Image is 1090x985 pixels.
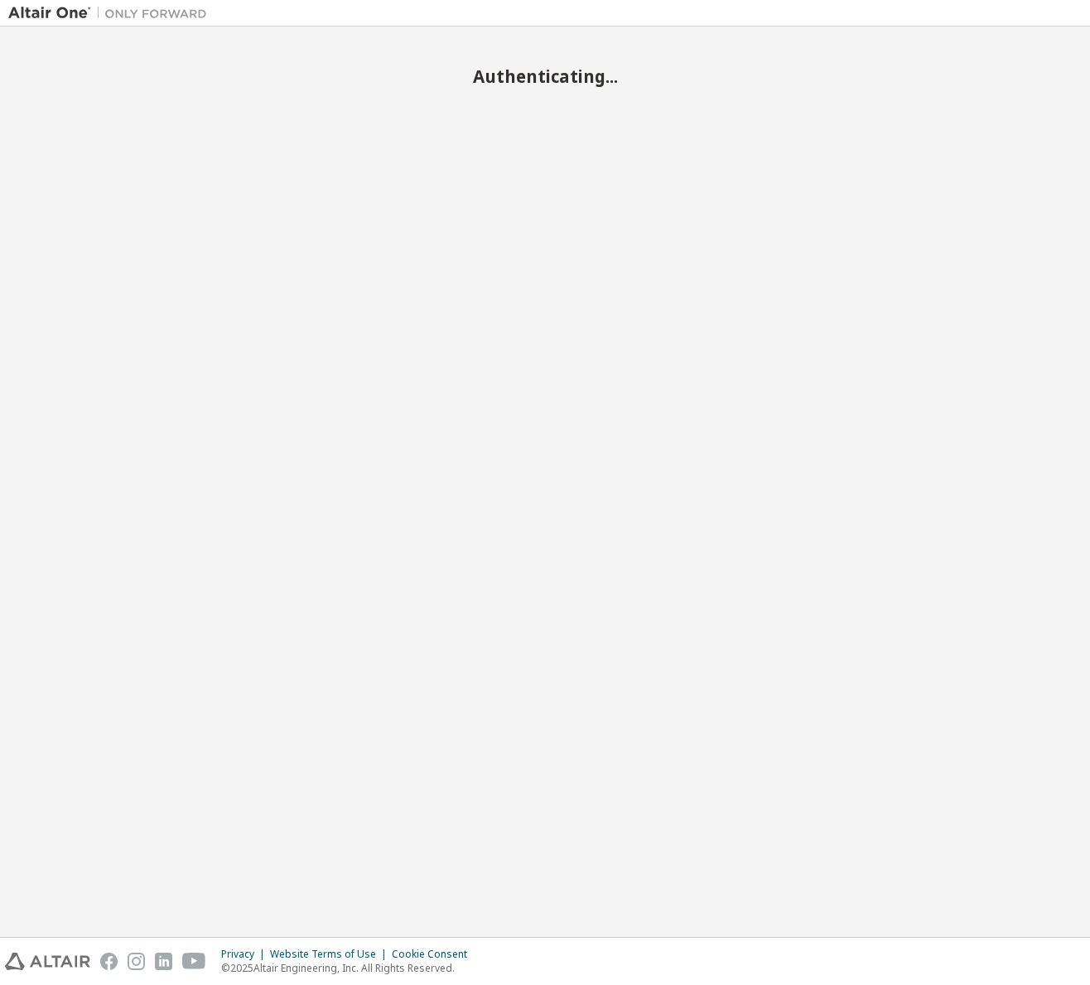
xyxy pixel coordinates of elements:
img: youtube.svg [182,953,206,970]
img: Altair One [8,5,215,22]
img: facebook.svg [100,953,118,970]
p: © 2025 Altair Engineering, Inc. All Rights Reserved. [221,961,477,975]
img: instagram.svg [128,953,145,970]
img: linkedin.svg [155,953,172,970]
div: Cookie Consent [392,948,477,961]
div: Website Terms of Use [270,948,392,961]
h2: Authenticating... [8,65,1082,87]
div: Privacy [221,948,270,961]
img: altair_logo.svg [5,953,90,970]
